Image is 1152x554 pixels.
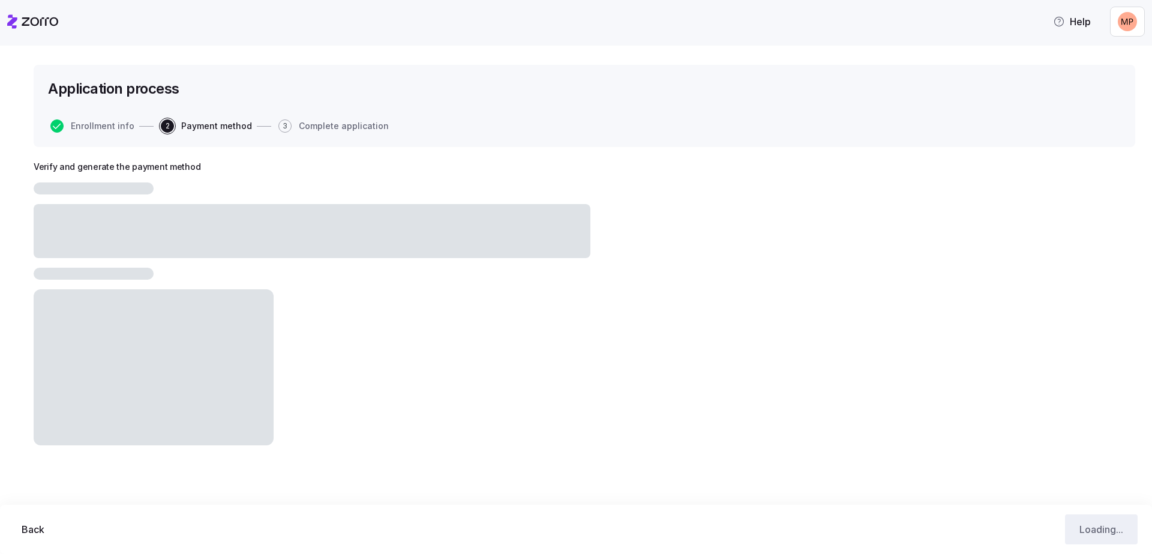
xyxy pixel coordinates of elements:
button: Help [1043,10,1100,34]
span: 2 [161,119,174,133]
h2: Verify and generate the payment method [34,161,590,173]
a: 2Payment method [158,119,252,133]
button: 3Complete application [278,119,389,133]
span: Back [22,522,44,537]
a: 3Complete application [276,119,389,133]
h1: Application process [48,79,179,98]
img: 446a82e8e0b3e740ed07449cf5871109 [1118,12,1137,31]
a: Enrollment info [48,119,134,133]
span: Payment method [181,122,252,130]
span: Enrollment info [71,122,134,130]
button: Loading... [1065,514,1138,544]
span: Complete application [299,122,389,130]
span: 3 [278,119,292,133]
button: Enrollment info [50,119,134,133]
span: Help [1053,14,1091,29]
span: Loading... [1079,522,1123,537]
button: Back [12,514,54,544]
button: 2Payment method [161,119,252,133]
